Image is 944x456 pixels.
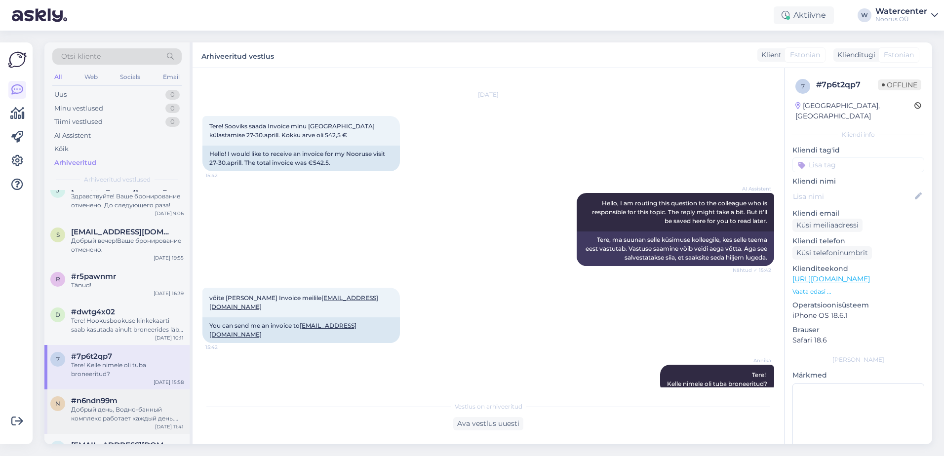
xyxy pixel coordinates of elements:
div: [DATE] [202,90,774,99]
a: [URL][DOMAIN_NAME] [792,274,870,283]
span: Arhiveeritud vestlused [84,175,151,184]
div: Aktiivne [774,6,834,24]
div: Noorus OÜ [875,15,927,23]
div: [DATE] 19:55 [154,254,184,262]
p: Kliendi email [792,208,924,219]
span: Nähtud ✓ 15:42 [733,266,771,274]
span: #7p6t2qp7 [71,352,112,361]
div: 0 [165,117,180,127]
span: r [56,275,60,283]
span: #r5pawnmr [71,272,116,281]
div: You can send me an invoice to [202,317,400,343]
div: Minu vestlused [54,104,103,114]
div: Tere, ma suunan selle küsimuse kolleegile, kes selle teema eest vastutab. Vastuse saamine võib ve... [577,231,774,266]
span: svar4ik@inbox.ru [71,228,174,236]
span: Estonian [884,50,914,60]
div: Küsi telefoninumbrit [792,246,872,260]
span: Annika [734,357,771,364]
div: [GEOGRAPHIC_DATA], [GEOGRAPHIC_DATA] [795,101,914,121]
span: 15:42 [205,172,242,179]
div: Tere! Kelle nimele oli tuba broneeritud? [71,361,184,379]
span: võite [PERSON_NAME] Invoice meilile [209,294,378,310]
div: Küsi meiliaadressi [792,219,863,232]
div: Klient [757,50,782,60]
p: iPhone OS 18.6.1 [792,310,924,321]
div: Arhiveeritud [54,158,96,168]
div: Uus [54,90,67,100]
div: [DATE] 15:58 [154,379,184,386]
p: Safari 18.6 [792,335,924,345]
span: Otsi kliente [61,51,101,62]
span: #dwtg4x02 [71,307,115,316]
p: Vaata edasi ... [792,287,924,296]
input: Lisa tag [792,157,924,172]
div: [PERSON_NAME] [792,355,924,364]
div: Klienditugi [833,50,875,60]
a: WatercenterNoorus OÜ [875,7,938,23]
div: Socials [118,71,142,83]
div: W [858,8,871,22]
div: Tiimi vestlused [54,117,103,127]
p: Klienditeekond [792,264,924,274]
span: 7 [801,82,805,90]
div: Ava vestlus uuesti [453,417,523,430]
span: j [56,187,59,194]
span: Hello, I am routing this question to the colleague who is responsible for this topic. The reply m... [592,199,769,225]
div: Kõik [54,144,69,154]
div: Tänud! [71,281,184,290]
p: Märkmed [792,370,924,380]
p: Operatsioonisüsteem [792,300,924,310]
div: [DATE] 10:11 [155,334,184,342]
div: Hello! I would like to receive an invoice for my Nooruse visit 27-30.aprill. The total invoice wa... [202,146,400,171]
span: 7 [56,355,60,363]
span: Tere! Sooviks saada Invoice minu [GEOGRAPHIC_DATA] külastamise 27-30.aprill. Kokku arve oli 542,5 € [209,122,376,139]
div: 0 [165,90,180,100]
div: [DATE] 9:06 [155,210,184,217]
span: s [56,231,60,238]
div: All [52,71,64,83]
div: Watercenter [875,7,927,15]
div: Kliendi info [792,130,924,139]
div: Email [161,71,182,83]
input: Lisa nimi [793,191,913,202]
span: Estonian [790,50,820,60]
div: 0 [165,104,180,114]
label: Arhiveeritud vestlus [201,48,274,62]
div: [DATE] 11:41 [155,423,184,430]
span: Offline [878,79,921,90]
div: Добрый вечер!Ваше бронирование отменено. [71,236,184,254]
div: Web [82,71,100,83]
div: Здравствуйте! Ваше бронирование отменено. До следующего раза! [71,192,184,210]
div: Добрый день, Водно-банный комплекс работает каждый день. Уборка и чистка бассейнов проводятся ноч... [71,405,184,423]
span: taurikruus@icloud.com [71,441,174,450]
span: AI Assistent [734,185,771,192]
img: Askly Logo [8,50,27,69]
span: n [55,400,60,407]
span: d [55,311,60,318]
p: Kliendi nimi [792,176,924,187]
div: AI Assistent [54,131,91,141]
span: Vestlus on arhiveeritud [455,402,522,411]
span: #n6ndn99m [71,396,118,405]
span: 15:42 [205,343,242,351]
p: Kliendi telefon [792,236,924,246]
div: [DATE] 16:39 [154,290,184,297]
div: # 7p6t2qp7 [816,79,878,91]
div: Tere! Hookusbookuse kinkekaarti saab kasutada ainult broneerides läbi Hookusbookuse. [71,316,184,334]
p: Kliendi tag'id [792,145,924,155]
p: Brauser [792,325,924,335]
